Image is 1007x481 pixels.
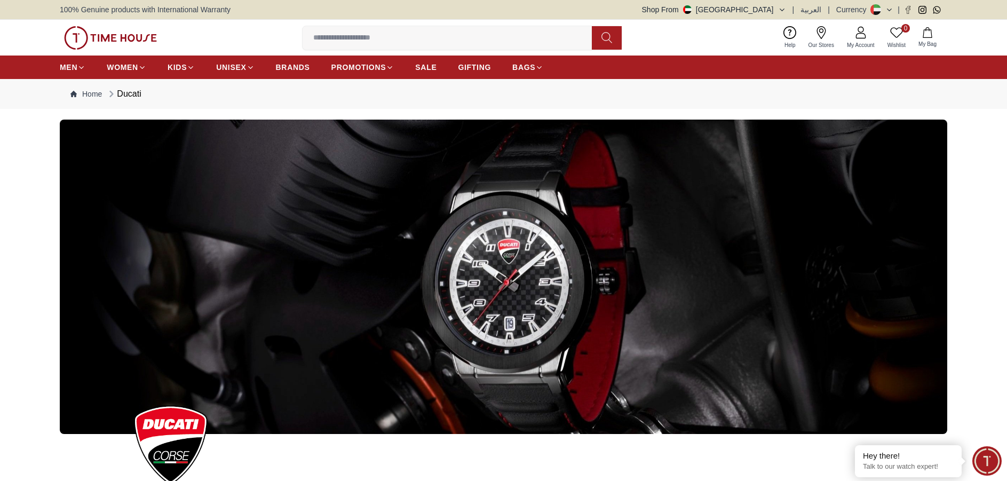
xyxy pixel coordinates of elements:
span: Our Stores [804,41,838,49]
span: | [792,4,795,15]
img: ... [60,120,947,434]
span: | [898,4,900,15]
div: Hey there! [863,451,954,461]
a: MEN [60,58,85,77]
span: | [828,4,830,15]
a: Our Stores [802,24,841,51]
span: KIDS [168,62,187,73]
a: Whatsapp [933,6,941,14]
span: My Bag [914,40,941,48]
div: Currency [836,4,871,15]
span: BRANDS [276,62,310,73]
button: My Bag [912,25,943,50]
img: ... [64,26,157,50]
a: UNISEX [216,58,254,77]
span: UNISEX [216,62,246,73]
p: Talk to our watch expert! [863,462,954,471]
a: SALE [415,58,437,77]
span: Wishlist [883,41,910,49]
span: GIFTING [458,62,491,73]
a: Home [70,89,102,99]
a: Facebook [904,6,912,14]
nav: Breadcrumb [60,79,947,109]
img: United Arab Emirates [683,5,692,14]
a: PROMOTIONS [331,58,394,77]
div: Chat Widget [972,446,1002,476]
span: MEN [60,62,77,73]
span: Help [780,41,800,49]
span: WOMEN [107,62,138,73]
a: KIDS [168,58,195,77]
span: 100% Genuine products with International Warranty [60,4,231,15]
span: 0 [901,24,910,33]
span: PROMOTIONS [331,62,386,73]
a: 0Wishlist [881,24,912,51]
span: BAGS [512,62,535,73]
span: My Account [843,41,879,49]
a: Help [778,24,802,51]
a: Instagram [918,6,926,14]
div: Ducati [106,88,141,100]
a: BAGS [512,58,543,77]
a: BRANDS [276,58,310,77]
a: GIFTING [458,58,491,77]
button: Shop From[GEOGRAPHIC_DATA] [642,4,786,15]
a: WOMEN [107,58,146,77]
span: SALE [415,62,437,73]
button: العربية [800,4,821,15]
